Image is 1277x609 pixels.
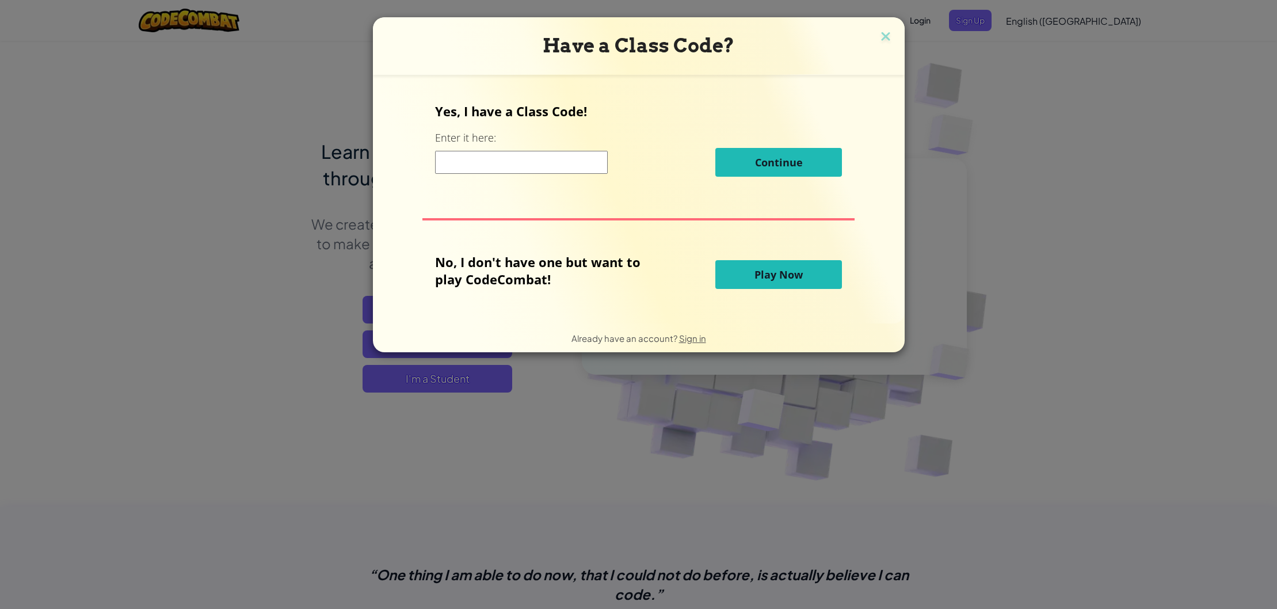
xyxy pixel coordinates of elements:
span: Play Now [754,268,803,281]
p: Yes, I have a Class Code! [435,102,842,120]
button: Play Now [715,260,842,289]
p: No, I don't have one but want to play CodeCombat! [435,253,658,288]
a: Sign in [679,333,706,344]
img: close icon [878,29,893,46]
label: Enter it here: [435,131,496,145]
span: Already have an account? [571,333,679,344]
button: Continue [715,148,842,177]
span: Continue [755,155,803,169]
span: Have a Class Code? [543,34,734,57]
